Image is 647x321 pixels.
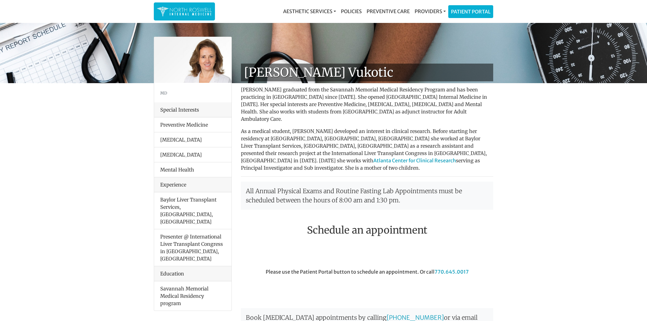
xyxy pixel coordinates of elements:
[154,162,231,177] li: Mental Health
[154,177,231,192] div: Experience
[241,127,493,172] p: As a medical student, [PERSON_NAME] developed an interest in clinical research. Before starting h...
[281,5,338,17] a: Aesthetic Services
[241,86,493,123] p: [PERSON_NAME] graduated from the Savannah Memorial Medical Residency Program and has been practic...
[154,281,231,311] li: Savannah Memorial Medical Residency program
[236,268,498,302] div: Please use the Patient Portal button to schedule an appointment. Or call
[338,5,364,17] a: Policies
[154,117,231,132] li: Preventive Medicine
[434,269,469,275] a: 770.645.0017
[241,182,493,210] p: All Annual Physical Exams and Routine Fasting Lab Appointments must be scheduled between the hour...
[154,132,231,147] li: [MEDICAL_DATA]
[241,224,493,236] h2: Schedule an appointment
[154,229,231,266] li: Presenter @ International Liver Transplant Congress in [GEOGRAPHIC_DATA], [GEOGRAPHIC_DATA]
[364,5,412,17] a: Preventive Care
[154,37,231,83] img: Dr. Goga Vukotis
[154,192,231,229] li: Baylor Liver Transplant Services, [GEOGRAPHIC_DATA], [GEOGRAPHIC_DATA]
[241,64,493,81] h1: [PERSON_NAME] Vukotic
[154,266,231,281] div: Education
[373,157,456,164] a: Atlanta Center for Clinical Research
[412,5,448,17] a: Providers
[157,6,212,17] img: North Roswell Internal Medicine
[160,90,167,95] small: MD
[449,6,493,18] a: Patient Portal
[154,147,231,162] li: [MEDICAL_DATA]
[154,102,231,117] div: Special Interests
